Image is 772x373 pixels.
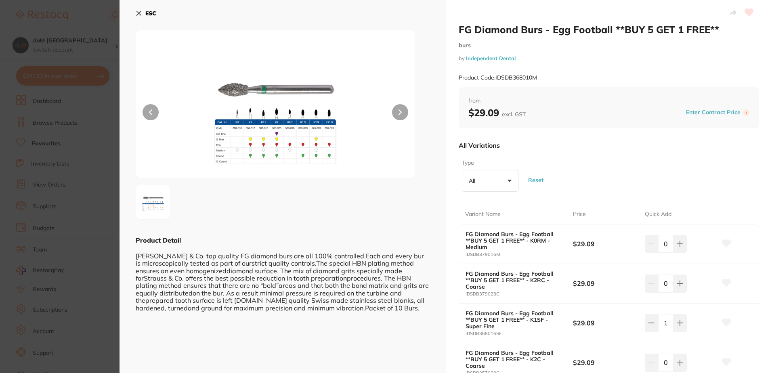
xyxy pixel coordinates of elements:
span: from [468,97,749,105]
small: IDSDB368016SF [466,331,573,336]
p: All [469,177,478,184]
h2: FG Diamond Burs - Egg Football **BUY 5 GET 1 FREE** [459,23,759,36]
b: FG Diamond Burs - Egg Football **BUY 5 GET 1 FREE** - K2C - Coarse [466,350,562,369]
img: d2lkdGg9MTkyMA [138,188,168,217]
p: Price [573,210,586,218]
b: $29.09 [468,107,526,119]
img: d2lkdGg9MTkyMA [192,50,359,178]
p: Quick Add [645,210,671,218]
div: [PERSON_NAME] & Co. top quality FG diamond burs are all 100% controlled.Each and every bur is mic... [136,245,430,312]
b: FG Diamond Burs - Egg Football **BUY 5 GET 1 FREE** - K2RC - Coarse [466,270,562,290]
span: excl. GST [502,111,526,118]
b: $29.09 [573,319,638,327]
button: ESC [136,6,156,20]
p: Variant Name [465,210,501,218]
small: IDSDB379016M [466,252,573,257]
a: Independent Dental [466,55,516,61]
small: IDSDB379023C [466,291,573,297]
b: $29.09 [573,279,638,288]
b: $29.09 [573,358,638,367]
button: All [462,170,518,192]
button: Enter Contract Price [684,109,743,116]
p: All Variations [459,141,500,149]
b: FG Diamond Burs - Egg Football **BUY 5 GET 1 FREE** - K0RM - Medium [466,231,562,250]
label: Type [462,159,516,167]
b: FG Diamond Burs - Egg Football **BUY 5 GET 1 FREE** - K1SF - Super Fine [466,310,562,329]
b: $29.09 [573,239,638,248]
b: Product Detail [136,236,181,244]
b: ESC [145,10,156,17]
button: Reset [526,166,546,195]
small: Product Code: IDSDB368010M [459,74,537,81]
small: by [459,55,759,61]
small: burs [459,42,759,49]
label: i [743,109,749,116]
